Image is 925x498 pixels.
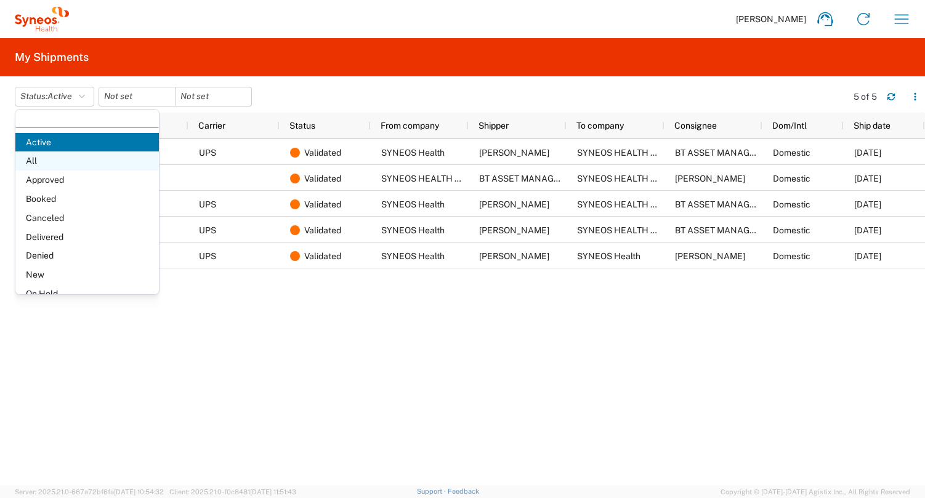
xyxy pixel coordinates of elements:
span: BT ASSET MANAGEMENT [675,199,780,209]
span: Carl Sumpter [675,251,745,261]
span: Status [289,121,315,131]
span: SYNEOS Health [577,251,640,261]
span: Chloe Lockwood [479,148,549,158]
span: SYNEOS HEALTH LLC [381,174,471,183]
button: Status:Active [15,87,94,106]
span: Eric Suen [479,225,549,235]
span: BT ASSET MANAGEMENT [675,148,780,158]
span: UPS [199,148,216,158]
span: 08/27/2025 [854,174,881,183]
span: 08/06/2025 [854,225,881,235]
span: Carrier [198,121,225,131]
a: Support [417,488,448,495]
span: Domestic [773,251,810,261]
span: Server: 2025.21.0-667a72bf6fa [15,488,164,496]
input: Not set [99,87,175,106]
span: Shipper [479,121,509,131]
span: Validated [304,166,341,191]
span: Canceled [15,209,159,228]
span: From company [381,121,439,131]
span: Domestic [773,199,810,209]
span: Approved [15,171,159,190]
span: UPS [199,251,216,261]
span: UPS [199,225,216,235]
input: Not set [176,87,251,106]
span: BT ASSET MANAGEMENT [479,174,584,183]
span: Validated [304,217,341,243]
span: SYNEOS HEALTH LLC [577,225,666,235]
span: Domestic [773,148,810,158]
a: Feedback [448,488,479,495]
span: Ta'Rhonda Savage [479,251,549,261]
span: [DATE] 10:54:32 [114,488,164,496]
span: New [15,265,159,284]
span: SYNEOS Health [381,225,445,235]
span: UPS [199,199,216,209]
span: Copyright © [DATE]-[DATE] Agistix Inc., All Rights Reserved [721,486,910,497]
span: Active [47,91,72,101]
span: SYNEOS Health [381,199,445,209]
span: Denied [15,246,159,265]
span: [DATE] 11:51:43 [250,488,296,496]
span: Domestic [773,225,810,235]
span: Validated [304,140,341,166]
h2: My Shipments [15,50,89,65]
span: Validated [304,243,341,269]
span: 10/10/2025 [854,148,881,158]
span: To company [576,121,624,131]
span: SYNEOS HEALTH LLC [577,199,666,209]
span: [PERSON_NAME] [736,14,806,25]
span: SYNEOS Health [381,251,445,261]
span: Active [15,133,159,152]
span: SYNEOS HEALTH LLC [577,174,666,183]
span: On Hold [15,284,159,303]
span: 08/08/2025 [854,199,881,209]
span: Ship date [854,121,891,131]
div: 5 of 5 [854,91,877,102]
span: SYNEOS Health [381,148,445,158]
span: BT ASSET MANAGEMENT [675,225,780,235]
span: SYNEOS HEALTH LLC [577,148,666,158]
span: All [15,151,159,171]
span: Mia Johnson [479,199,549,209]
span: Dom/Intl [772,121,807,131]
span: Domestic [773,174,810,183]
span: Validated [304,191,341,217]
span: Consignee [674,121,717,131]
span: Yemii Teshome [675,174,745,183]
span: 07/25/2025 [854,251,881,261]
span: Client: 2025.21.0-f0c8481 [169,488,296,496]
span: Booked [15,190,159,209]
span: Delivered [15,228,159,247]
